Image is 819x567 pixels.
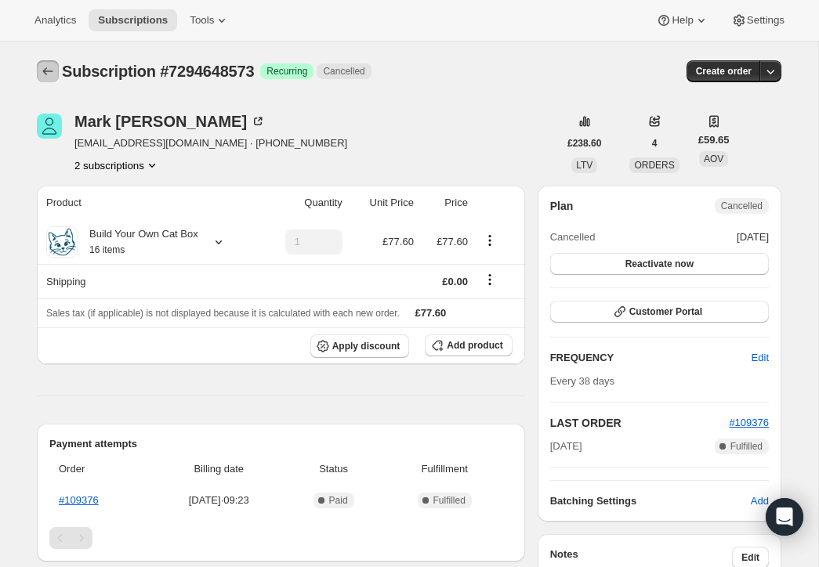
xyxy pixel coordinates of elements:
span: Create order [696,65,752,78]
h2: FREQUENCY [550,350,752,366]
span: Billing date [157,461,281,477]
span: Subscriptions [98,14,168,27]
span: Fulfilled [730,440,763,453]
span: Reactivate now [625,258,694,270]
span: [EMAIL_ADDRESS][DOMAIN_NAME] · [PHONE_NUMBER] [74,135,347,151]
th: Product [37,186,258,220]
button: Analytics [25,9,85,31]
span: Mark Josiah [37,114,62,139]
button: Apply discount [310,334,410,358]
button: Create order [687,60,761,82]
span: £77.60 [415,307,447,319]
button: Help [647,9,718,31]
span: £238.60 [567,137,601,150]
button: Tools [180,9,239,31]
span: AOV [704,153,723,164]
span: Help [672,14,693,27]
th: Order [49,452,152,486]
span: Paid [329,494,348,507]
span: £0.00 [442,276,468,287]
button: Reactivate now [550,253,769,275]
span: £59.65 [698,132,730,148]
span: Status [290,461,376,477]
span: Cancelled [721,200,763,212]
span: [DATE] · 09:23 [157,493,281,508]
h2: LAST ORDER [550,415,730,431]
button: £238.60 [558,132,611,154]
h6: Batching Settings [550,493,751,509]
span: Settings [747,14,785,27]
button: Edit [742,345,778,370]
button: #109376 [729,415,769,431]
span: Analytics [34,14,76,27]
small: 16 items [89,244,125,255]
button: Shipping actions [477,271,502,288]
span: Add product [447,339,502,352]
nav: Pagination [49,527,513,549]
button: Product actions [477,232,502,249]
span: £77.60 [382,236,414,247]
button: Add product [425,334,512,356]
span: Sales tax (if applicable) is not displayed because it is calculated with each new order. [46,308,400,319]
div: Open Intercom Messenger [766,498,803,536]
button: Subscriptions [89,9,177,31]
span: Edit [741,551,759,564]
h2: Payment attempts [49,436,513,452]
span: 4 [652,137,658,150]
h2: Plan [550,198,574,214]
span: Customer Portal [629,305,702,318]
span: Add [751,493,769,509]
img: product img [46,228,78,256]
span: Apply discount [332,340,400,352]
span: Fulfilled [433,494,466,507]
a: #109376 [729,417,769,428]
span: Subscription #7294648573 [62,63,254,80]
span: £77.60 [437,236,468,247]
span: [DATE] [737,229,769,245]
button: Product actions [74,157,160,173]
div: Build Your Own Cat Box [78,226,198,258]
span: Fulfillment [386,461,503,477]
span: Tools [190,14,214,27]
a: #109376 [59,494,99,506]
span: Every 38 days [550,375,614,387]
div: Mark [PERSON_NAME] [74,114,266,129]
span: Edit [752,350,769,366]
span: ORDERS [634,160,674,171]
span: [DATE] [550,439,582,454]
span: Cancelled [323,65,364,78]
span: LTV [576,160,593,171]
button: Customer Portal [550,301,769,323]
th: Quantity [258,186,346,220]
th: Unit Price [347,186,419,220]
button: Settings [722,9,794,31]
button: Add [741,489,778,514]
button: 4 [643,132,667,154]
span: Recurring [266,65,307,78]
button: Subscriptions [37,60,59,82]
th: Shipping [37,264,258,298]
th: Price [419,186,473,220]
span: Cancelled [550,229,596,245]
